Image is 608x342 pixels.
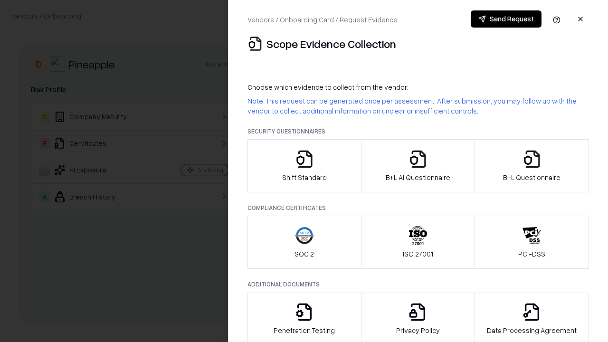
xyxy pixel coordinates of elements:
p: Security Questionnaires [247,127,589,135]
p: Choose which evidence to collect from the vendor: [247,82,589,92]
p: Data Processing Agreement [487,325,577,335]
p: ISO 27001 [403,249,433,259]
button: B+L AI Questionnaire [361,139,475,192]
p: Shift Standard [282,172,327,182]
p: Vendors / Onboarding Card / Request Evidence [247,15,398,25]
p: Scope Evidence Collection [266,36,396,51]
p: Note: This request can be generated once per assessment. After submission, you may follow up with... [247,96,589,116]
button: SOC 2 [247,216,361,269]
p: Additional Documents [247,280,589,288]
p: Penetration Testing [274,325,335,335]
button: Send Request [471,10,541,28]
button: Shift Standard [247,139,361,192]
button: B+L Questionnaire [475,139,589,192]
p: Compliance Certificates [247,204,589,212]
button: PCI-DSS [475,216,589,269]
p: Privacy Policy [396,325,440,335]
p: PCI-DSS [518,249,545,259]
p: B+L AI Questionnaire [386,172,450,182]
p: SOC 2 [294,249,314,259]
p: B+L Questionnaire [503,172,560,182]
button: ISO 27001 [361,216,475,269]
